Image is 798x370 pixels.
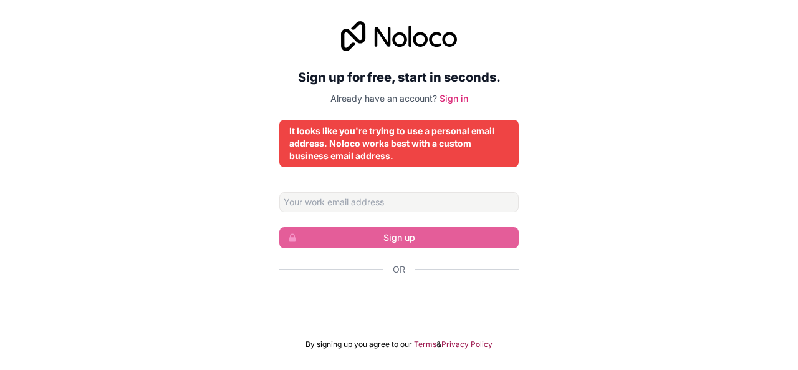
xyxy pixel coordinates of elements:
[330,93,437,104] span: Already have an account?
[440,93,468,104] a: Sign in
[279,227,519,248] button: Sign up
[305,339,412,349] span: By signing up you agree to our
[273,290,525,317] iframe: Sign in with Google Button
[441,339,493,349] a: Privacy Policy
[393,263,405,276] span: Or
[279,66,519,89] h2: Sign up for free, start in seconds.
[414,339,436,349] a: Terms
[279,192,519,212] input: Email address
[289,125,509,162] div: It looks like you're trying to use a personal email address. Noloco works best with a custom busi...
[436,339,441,349] span: &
